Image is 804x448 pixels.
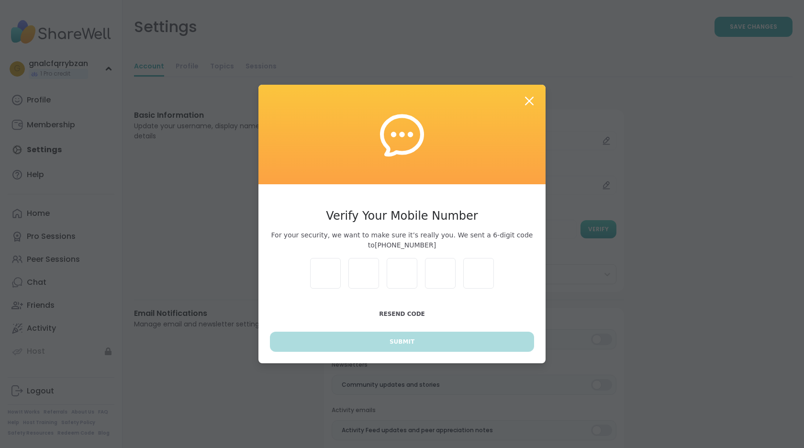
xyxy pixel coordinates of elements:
[390,337,414,346] span: Submit
[270,207,534,224] h3: Verify Your Mobile Number
[270,230,534,250] span: For your security, we want to make sure it’s really you. We sent a 6-digit code to [PHONE_NUMBER]
[270,332,534,352] button: Submit
[270,304,534,324] button: Resend Code
[379,311,425,317] span: Resend Code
